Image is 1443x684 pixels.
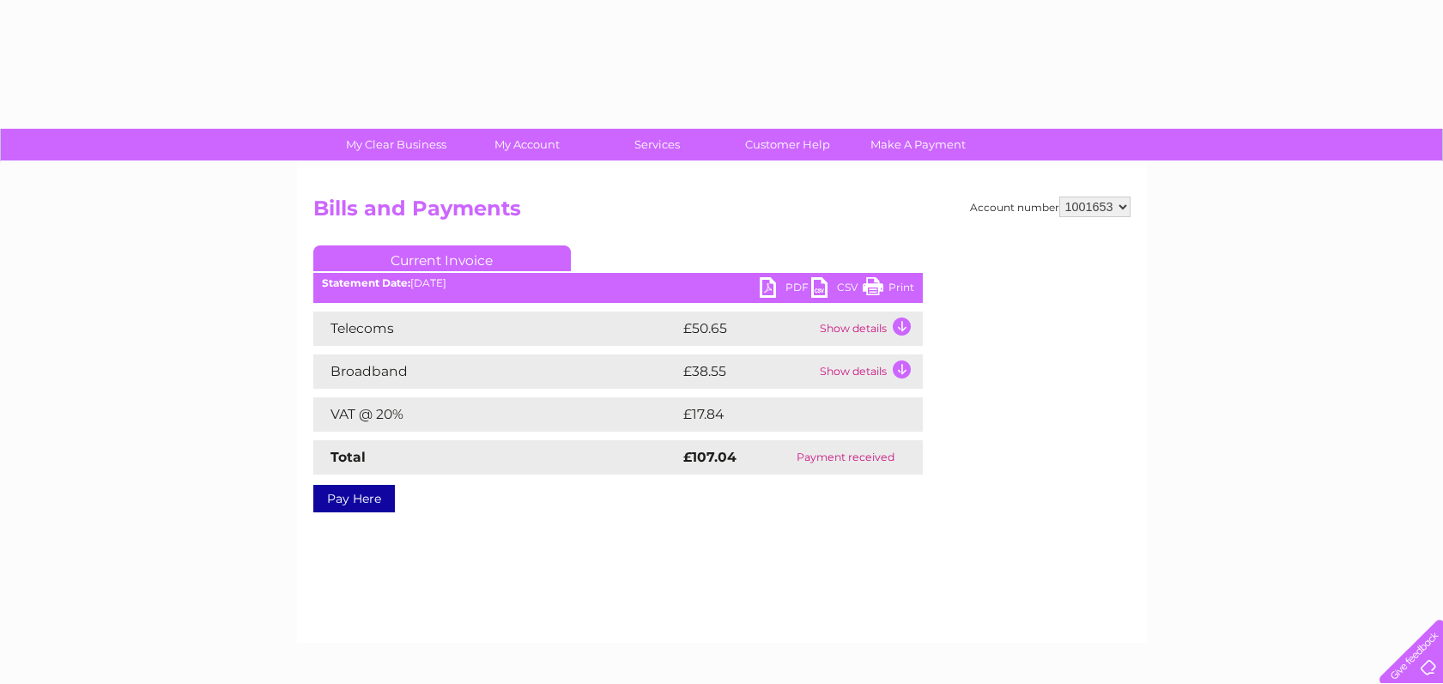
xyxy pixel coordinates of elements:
[313,354,679,389] td: Broadband
[768,440,923,475] td: Payment received
[679,397,887,432] td: £17.84
[847,129,989,160] a: Make A Payment
[313,277,923,289] div: [DATE]
[313,312,679,346] td: Telecoms
[325,129,467,160] a: My Clear Business
[717,129,858,160] a: Customer Help
[679,312,815,346] td: £50.65
[811,277,863,302] a: CSV
[760,277,811,302] a: PDF
[313,197,1131,229] h2: Bills and Payments
[313,245,571,271] a: Current Invoice
[330,449,366,465] strong: Total
[815,354,923,389] td: Show details
[679,354,815,389] td: £38.55
[815,312,923,346] td: Show details
[586,129,728,160] a: Services
[313,485,395,512] a: Pay Here
[683,449,737,465] strong: £107.04
[970,197,1131,217] div: Account number
[313,397,679,432] td: VAT @ 20%
[863,277,914,302] a: Print
[322,276,410,289] b: Statement Date:
[456,129,597,160] a: My Account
